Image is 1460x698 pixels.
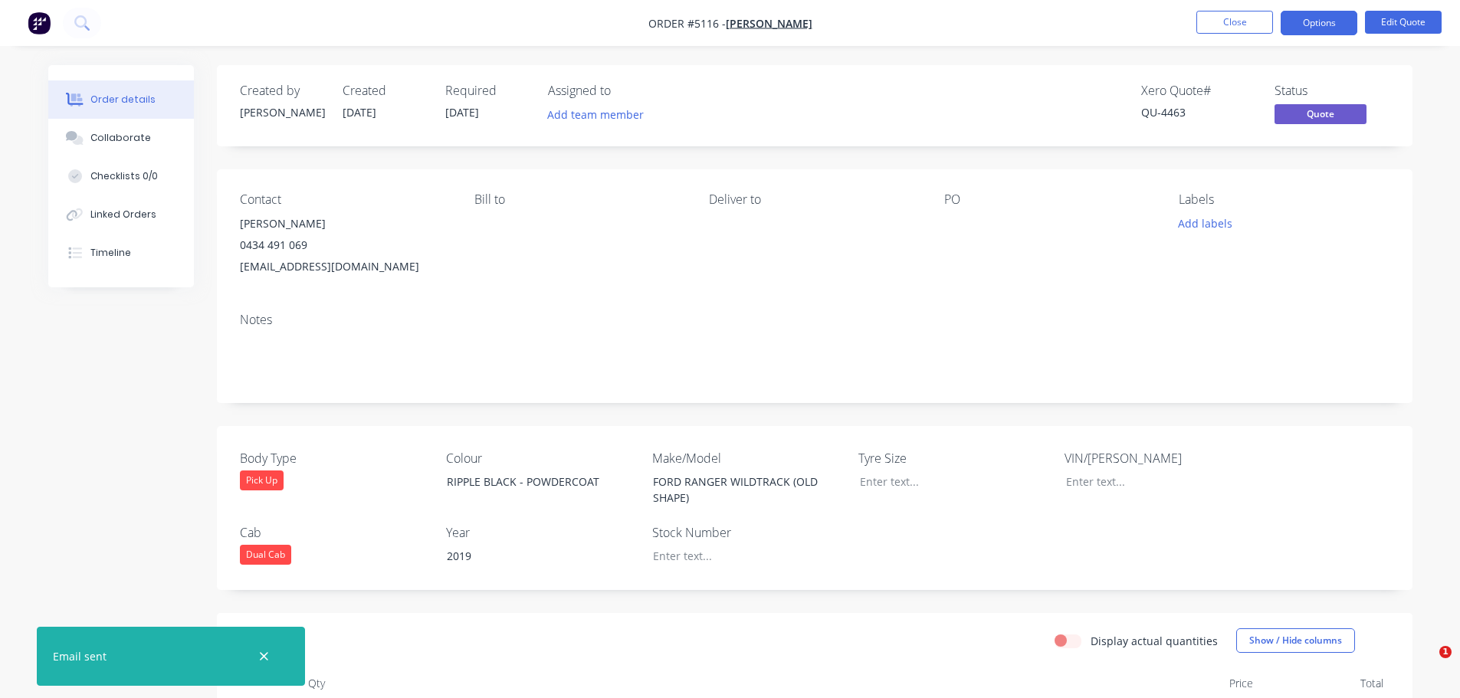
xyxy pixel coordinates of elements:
div: Checklists 0/0 [90,169,158,183]
div: Dual Cab [240,545,291,565]
label: Body Type [240,449,431,467]
div: Contact [240,192,450,207]
div: [PERSON_NAME] [240,104,324,120]
iframe: Intercom live chat [1408,646,1445,683]
label: Stock Number [652,523,844,542]
a: [PERSON_NAME] [726,16,812,31]
div: FORD RANGER WILDTRACK (OLD SHAPE) [641,470,832,509]
button: Show / Hide columns [1236,628,1355,653]
div: PO [944,192,1154,207]
div: Email sent [53,648,107,664]
div: 2019 [435,545,626,567]
span: [DATE] [445,105,479,120]
button: Add team member [539,104,651,125]
label: Display actual quantities [1091,633,1218,649]
button: Collaborate [48,119,194,157]
div: Created by [240,84,324,98]
label: Make/Model [652,449,844,467]
div: RIPPLE BLACK - POWDERCOAT [435,470,626,493]
button: Order details [48,80,194,119]
label: Year [446,523,638,542]
button: Add labels [1170,213,1241,234]
div: Notes [240,313,1389,327]
div: Timeline [90,246,131,260]
div: Bill to [474,192,684,207]
button: Options [1281,11,1357,35]
label: VIN/[PERSON_NAME] [1065,449,1256,467]
div: Created [343,84,427,98]
div: Deliver to [709,192,919,207]
div: [PERSON_NAME] [240,213,450,234]
div: Collaborate [90,131,151,145]
div: Required [445,84,530,98]
div: Order details [90,93,156,107]
button: Timeline [48,234,194,272]
span: [DATE] [343,105,376,120]
div: Labels [1179,192,1389,207]
div: 0434 491 069 [240,234,450,256]
label: Tyre Size [858,449,1050,467]
div: [EMAIL_ADDRESS][DOMAIN_NAME] [240,256,450,277]
div: Pick Up [240,470,284,490]
div: Status [1275,84,1389,98]
button: Linked Orders [48,195,194,234]
button: Add team member [548,104,652,125]
button: Edit Quote [1365,11,1442,34]
div: QU-4463 [1141,104,1256,120]
span: 1 [1439,646,1452,658]
img: Factory [28,11,51,34]
button: Checklists 0/0 [48,157,194,195]
span: Order #5116 - [648,16,726,31]
div: Linked Orders [90,208,156,221]
div: Assigned to [548,84,701,98]
label: Colour [446,449,638,467]
div: [PERSON_NAME]0434 491 069[EMAIL_ADDRESS][DOMAIN_NAME] [240,213,450,277]
span: Quote [1275,104,1366,123]
div: Xero Quote # [1141,84,1256,98]
button: Quote [1275,104,1366,127]
label: Cab [240,523,431,542]
button: Close [1196,11,1273,34]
